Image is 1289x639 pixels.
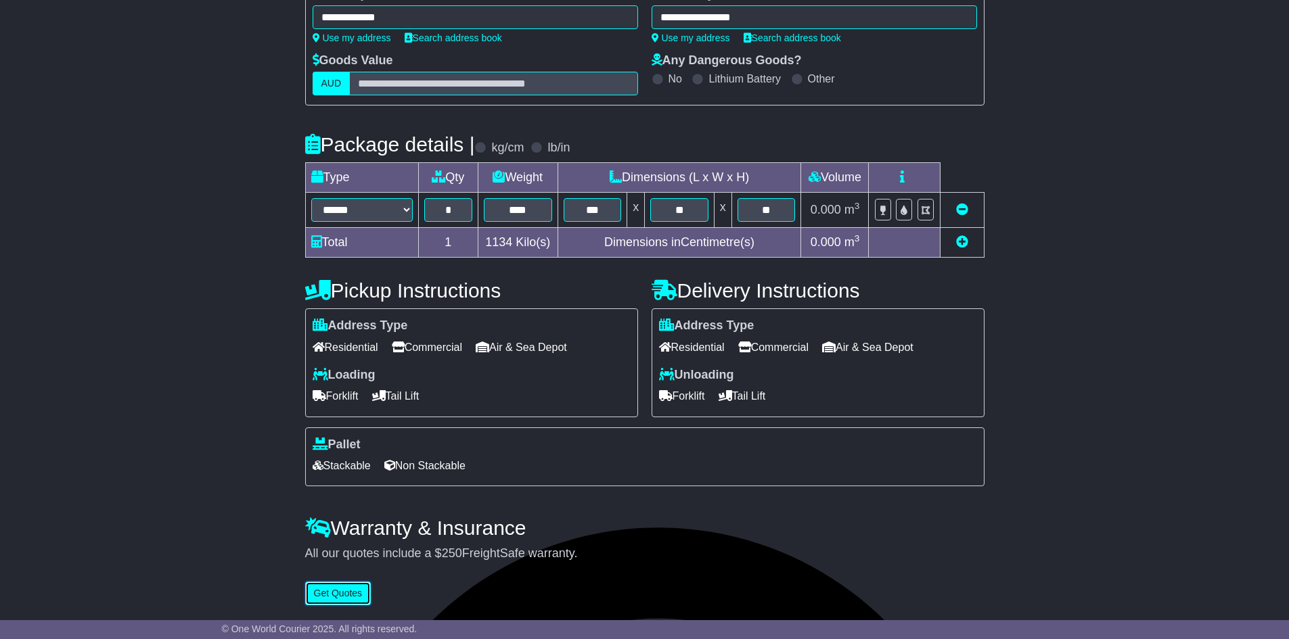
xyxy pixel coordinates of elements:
[811,203,841,216] span: 0.000
[313,53,393,68] label: Goods Value
[708,72,781,85] label: Lithium Battery
[558,228,801,258] td: Dimensions in Centimetre(s)
[313,385,359,406] span: Forklift
[719,385,766,406] span: Tail Lift
[305,163,418,193] td: Type
[811,235,841,249] span: 0.000
[305,517,985,539] h4: Warranty & Insurance
[627,193,645,228] td: x
[844,235,860,249] span: m
[485,235,512,249] span: 1134
[418,163,478,193] td: Qty
[844,203,860,216] span: m
[714,193,731,228] td: x
[659,318,754,333] label: Address Type
[956,235,968,249] a: Add new item
[659,337,725,358] span: Residential
[478,228,558,258] td: Kilo(s)
[305,546,985,561] div: All our quotes include a $ FreightSafe warranty.
[801,163,869,193] td: Volume
[659,368,734,383] label: Unloading
[738,337,809,358] span: Commercial
[372,385,420,406] span: Tail Lift
[669,72,682,85] label: No
[442,546,462,560] span: 250
[384,455,466,476] span: Non Stackable
[392,337,462,358] span: Commercial
[822,337,913,358] span: Air & Sea Depot
[478,163,558,193] td: Weight
[855,201,860,211] sup: 3
[313,455,371,476] span: Stackable
[808,72,835,85] label: Other
[659,385,705,406] span: Forklift
[305,228,418,258] td: Total
[956,203,968,216] a: Remove this item
[222,623,417,634] span: © One World Courier 2025. All rights reserved.
[547,141,570,156] label: lb/in
[855,233,860,243] sup: 3
[313,337,378,358] span: Residential
[313,32,391,43] a: Use my address
[313,318,408,333] label: Address Type
[305,133,475,156] h4: Package details |
[491,141,524,156] label: kg/cm
[405,32,502,43] a: Search address book
[744,32,841,43] a: Search address book
[652,32,730,43] a: Use my address
[313,72,350,95] label: AUD
[652,53,802,68] label: Any Dangerous Goods?
[305,279,638,302] h4: Pickup Instructions
[313,368,376,383] label: Loading
[476,337,567,358] span: Air & Sea Depot
[652,279,985,302] h4: Delivery Instructions
[305,582,371,605] button: Get Quotes
[313,437,361,452] label: Pallet
[418,228,478,258] td: 1
[558,163,801,193] td: Dimensions (L x W x H)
